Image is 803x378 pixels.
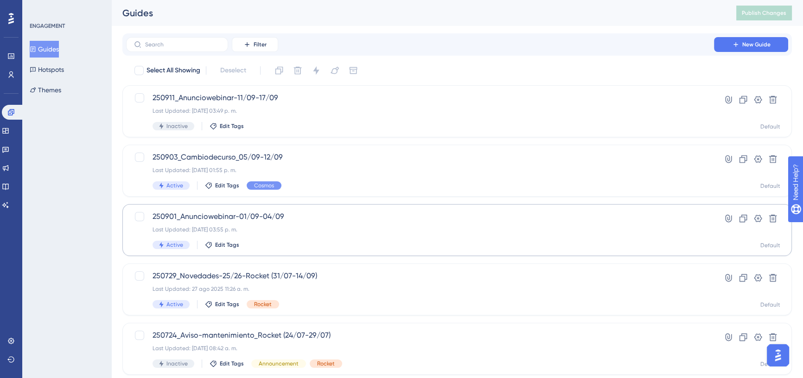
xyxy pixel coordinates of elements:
button: Edit Tags [210,122,244,130]
button: Guides [30,41,59,58]
div: Guides [122,6,713,19]
div: Last Updated: [DATE] 03:49 p. m. [153,107,688,115]
span: Edit Tags [220,122,244,130]
span: Edit Tags [215,182,239,189]
span: Rocket [254,301,272,308]
button: Hotspots [30,61,64,78]
span: 250729_Novedades-25/26-Rocket (31/07-14/09) [153,270,688,282]
span: Edit Tags [215,241,239,249]
span: New Guide [742,41,771,48]
span: Announcement [259,360,299,367]
span: Inactive [166,360,188,367]
button: Edit Tags [205,301,239,308]
input: Search [145,41,220,48]
span: 250903_Cambiodecurso_05/09-12/09 [153,152,688,163]
span: Cosmos [254,182,274,189]
button: New Guide [714,37,788,52]
div: ENGAGEMENT [30,22,65,30]
div: Last Updated: [DATE] 01:55 p. m. [153,167,688,174]
span: Publish Changes [742,9,786,17]
button: Edit Tags [205,241,239,249]
button: Themes [30,82,61,98]
span: Active [166,241,183,249]
span: 250724_Aviso-mantenimiento_Rocket (24/07-29/07) [153,330,688,341]
button: Edit Tags [210,360,244,367]
span: Need Help? [22,2,58,13]
span: Filter [254,41,267,48]
button: Deselect [212,62,255,79]
div: Last Updated: [DATE] 08:42 a. m. [153,345,688,352]
button: Filter [232,37,278,52]
div: Last Updated: [DATE] 03:55 p. m. [153,226,688,233]
div: Default [760,123,780,130]
div: Default [760,182,780,190]
span: Active [166,301,183,308]
span: Inactive [166,122,188,130]
button: Edit Tags [205,182,239,189]
span: Deselect [220,65,246,76]
iframe: UserGuiding AI Assistant Launcher [764,341,792,369]
div: Default [760,360,780,368]
span: 250911_Anunciowebinar-11/09-17/09 [153,92,688,103]
span: 250901_Anunciowebinar-01/09-04/09 [153,211,688,222]
span: Edit Tags [215,301,239,308]
span: Edit Tags [220,360,244,367]
button: Publish Changes [736,6,792,20]
div: Default [760,301,780,308]
span: Active [166,182,183,189]
div: Default [760,242,780,249]
span: Select All Showing [147,65,200,76]
div: Last Updated: 27 ago 2025 11:26 a. m. [153,285,688,293]
span: Rocket [317,360,335,367]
